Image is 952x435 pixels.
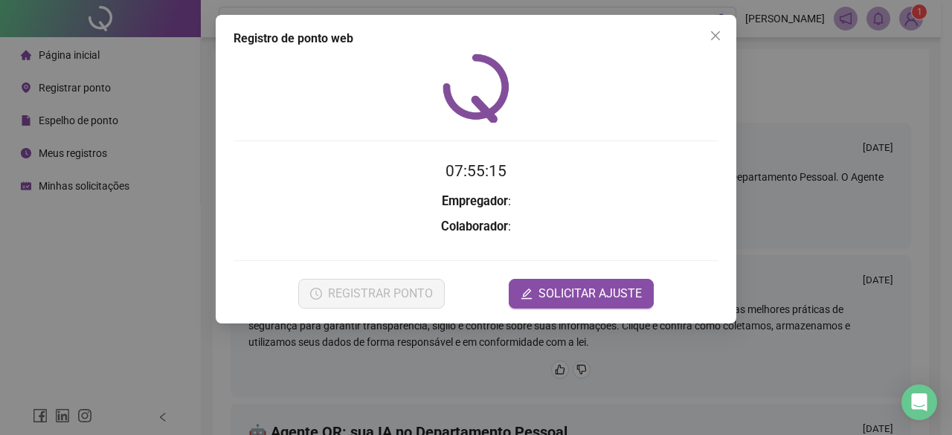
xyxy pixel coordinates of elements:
[443,54,509,123] img: QRPoint
[509,279,654,309] button: editSOLICITAR AJUSTE
[710,30,721,42] span: close
[442,194,508,208] strong: Empregador
[441,219,508,233] strong: Colaborador
[234,217,718,236] h3: :
[298,279,445,309] button: REGISTRAR PONTO
[521,288,533,300] span: edit
[538,285,642,303] span: SOLICITAR AJUSTE
[704,24,727,48] button: Close
[234,192,718,211] h3: :
[901,384,937,420] div: Open Intercom Messenger
[446,162,506,180] time: 07:55:15
[234,30,718,48] div: Registro de ponto web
